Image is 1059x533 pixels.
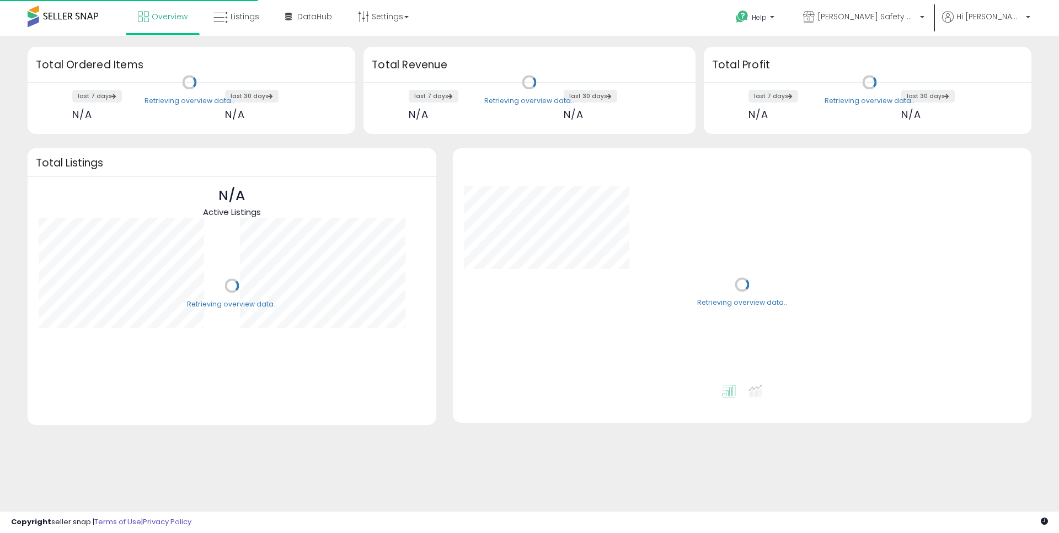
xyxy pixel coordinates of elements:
[942,11,1030,36] a: Hi [PERSON_NAME]
[152,11,188,22] span: Overview
[956,11,1023,22] span: Hi [PERSON_NAME]
[484,96,574,106] div: Retrieving overview data..
[817,11,917,22] span: [PERSON_NAME] Safety & Supply
[752,13,767,22] span: Help
[231,11,259,22] span: Listings
[697,298,787,308] div: Retrieving overview data..
[825,96,914,106] div: Retrieving overview data..
[735,10,749,24] i: Get Help
[727,2,785,36] a: Help
[187,299,277,309] div: Retrieving overview data..
[145,96,234,106] div: Retrieving overview data..
[297,11,332,22] span: DataHub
